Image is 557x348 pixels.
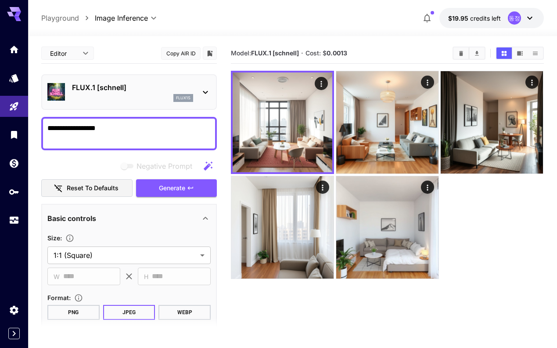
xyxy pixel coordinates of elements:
[453,47,485,60] div: Clear AllDownload All
[336,176,438,279] img: 2Q==
[9,158,19,169] div: Wallet
[137,161,192,171] span: Negative Prompt
[251,49,299,57] b: FLUX.1 [schnell]
[9,72,19,83] div: Models
[448,14,470,22] span: $19.95
[67,183,119,194] font: Reset to defaults
[50,49,77,58] span: Editor
[508,11,521,25] div: 동정
[47,213,96,224] p: Basic controls
[9,101,19,112] div: Playground
[9,129,19,140] div: Library
[41,13,79,23] a: Playground
[315,77,328,90] div: Actions
[231,176,334,279] img: 9k=
[441,71,543,174] img: 9k=
[119,160,199,171] span: Negative prompts are not compatible with the selected model.
[71,294,86,302] button: Choose the file format for the output image.
[9,186,19,197] div: API Keys
[159,183,185,194] span: Generate
[95,13,148,23] span: Image Inference
[231,49,299,57] span: Model:
[233,72,332,172] img: 2Q==
[41,13,95,23] nav: breadcrumb
[421,76,434,89] div: Actions
[496,47,512,59] button: Show media in grid view
[327,49,347,57] b: 0.0013
[469,47,485,59] button: Download All
[47,79,211,105] div: FLUX.1 [schnell]flux1s
[176,95,190,101] p: flux1s
[316,181,330,194] div: Actions
[448,14,501,23] div: $19.9496
[496,47,544,60] div: Show media in grid viewShow media in video viewShow media in list view
[54,272,60,282] span: W
[47,208,211,229] div: Basic controls
[158,305,211,320] button: WEBP
[512,47,528,59] button: Show media in video view
[8,328,20,339] button: Expand sidebar
[136,179,217,197] button: Generate
[47,305,100,320] button: PNG
[470,14,501,22] span: credits left
[47,234,62,242] span: Size :
[336,71,438,174] img: Z
[305,49,347,57] span: Cost: $
[439,8,544,28] button: $19.9496동정
[421,181,434,194] div: Actions
[54,250,197,261] span: 1:1 (Square)
[9,44,19,55] div: Home
[9,215,19,226] div: Usage
[301,48,303,58] p: ·
[103,305,155,320] button: JPEG
[72,82,193,93] p: FLUX.1 [schnell]
[453,47,469,59] button: Clear All
[166,49,196,58] font: Copy AIR ID
[526,76,539,89] div: Actions
[528,47,543,59] button: Show media in list view
[9,304,19,315] div: Settings
[144,272,148,282] span: H
[206,48,214,58] button: Add to library
[161,47,201,60] button: Copy AIR ID
[41,179,133,197] button: Reset to defaults
[47,294,71,301] span: Format :
[62,234,78,243] button: Adjust the dimensions of the generated image by specifying its width and height in pixels, or sel...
